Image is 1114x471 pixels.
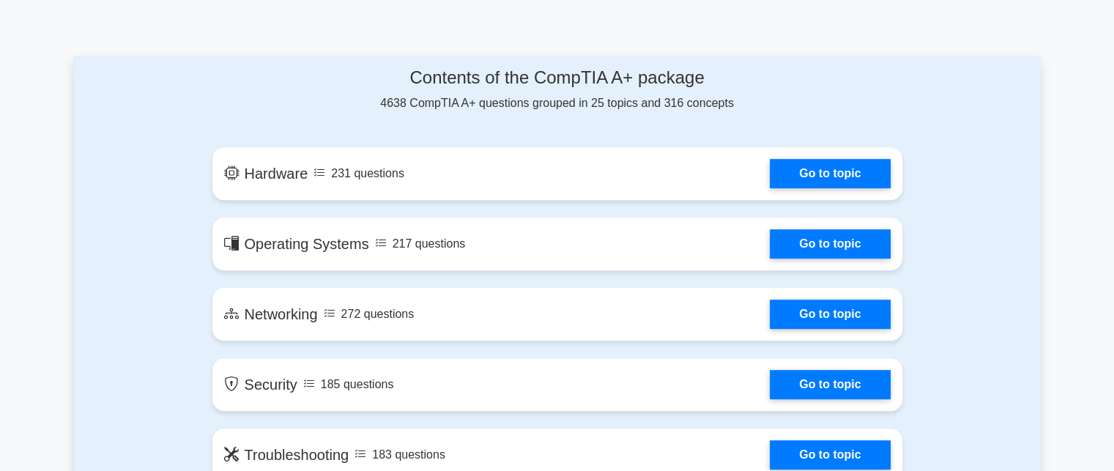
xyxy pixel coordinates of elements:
a: Go to topic [770,300,890,329]
div: 4638 CompTIA A+ questions grouped in 25 topics and 316 concepts [212,67,902,112]
a: Go to topic [770,370,890,399]
h4: Contents of the CompTIA A+ package [212,67,902,89]
a: Go to topic [770,440,890,470]
a: Go to topic [770,159,890,188]
a: Go to topic [770,229,890,259]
